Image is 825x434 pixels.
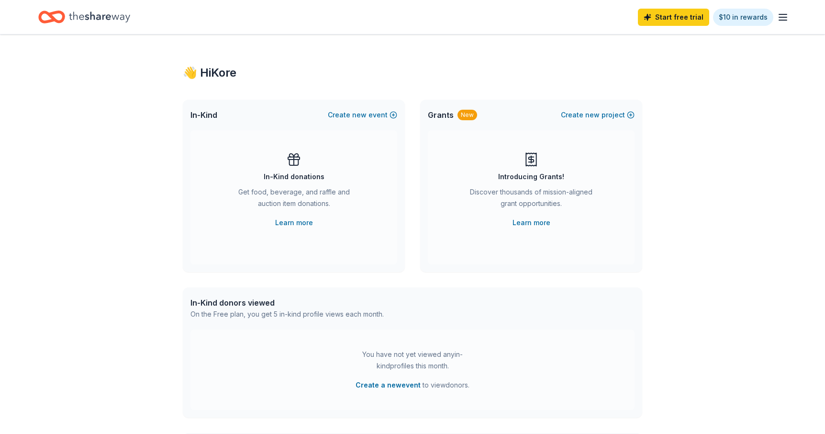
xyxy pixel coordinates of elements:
[356,379,421,391] button: Create a newevent
[638,9,709,26] a: Start free trial
[352,109,367,121] span: new
[713,9,773,26] a: $10 in rewards
[466,186,596,213] div: Discover thousands of mission-aligned grant opportunities.
[498,171,564,183] div: Introducing Grants!
[561,109,635,121] button: Createnewproject
[183,65,642,80] div: 👋 Hi Kore
[356,379,469,391] span: to view donors .
[328,109,397,121] button: Createnewevent
[275,217,313,228] a: Learn more
[428,109,454,121] span: Grants
[190,308,384,320] div: On the Free plan, you get 5 in-kind profile views each month.
[353,349,472,372] div: You have not yet viewed any in-kind profiles this month.
[457,110,477,120] div: New
[190,297,384,308] div: In-Kind donors viewed
[513,217,550,228] a: Learn more
[585,109,600,121] span: new
[38,6,130,28] a: Home
[229,186,359,213] div: Get food, beverage, and raffle and auction item donations.
[190,109,217,121] span: In-Kind
[264,171,324,183] div: In-Kind donations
